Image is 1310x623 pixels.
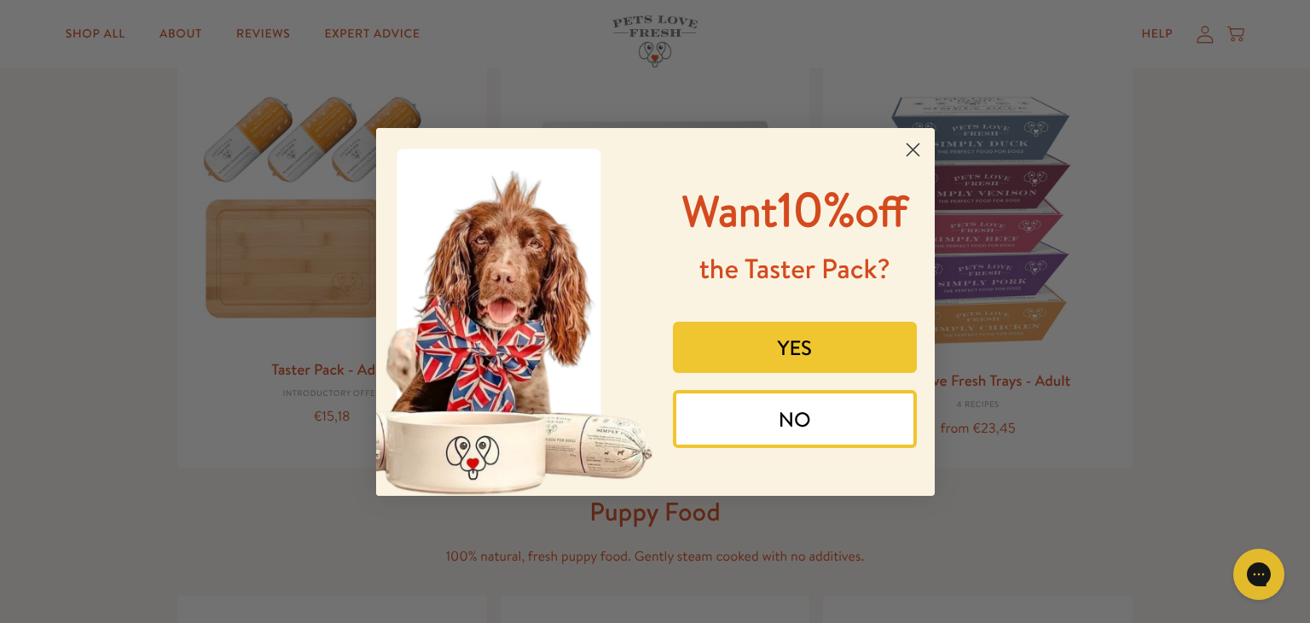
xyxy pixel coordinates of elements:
span: 10% [682,176,908,242]
iframe: Gorgias live chat messenger [1225,543,1293,606]
img: 8afefe80-1ef6-417a-b86b-9520c2248d41.jpeg [376,128,656,496]
button: NO [673,390,917,448]
button: YES [673,322,917,373]
span: the Taster Pack? [699,250,890,288]
span: Want [682,182,778,241]
span: off [855,182,907,241]
button: Close dialog [898,135,928,165]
